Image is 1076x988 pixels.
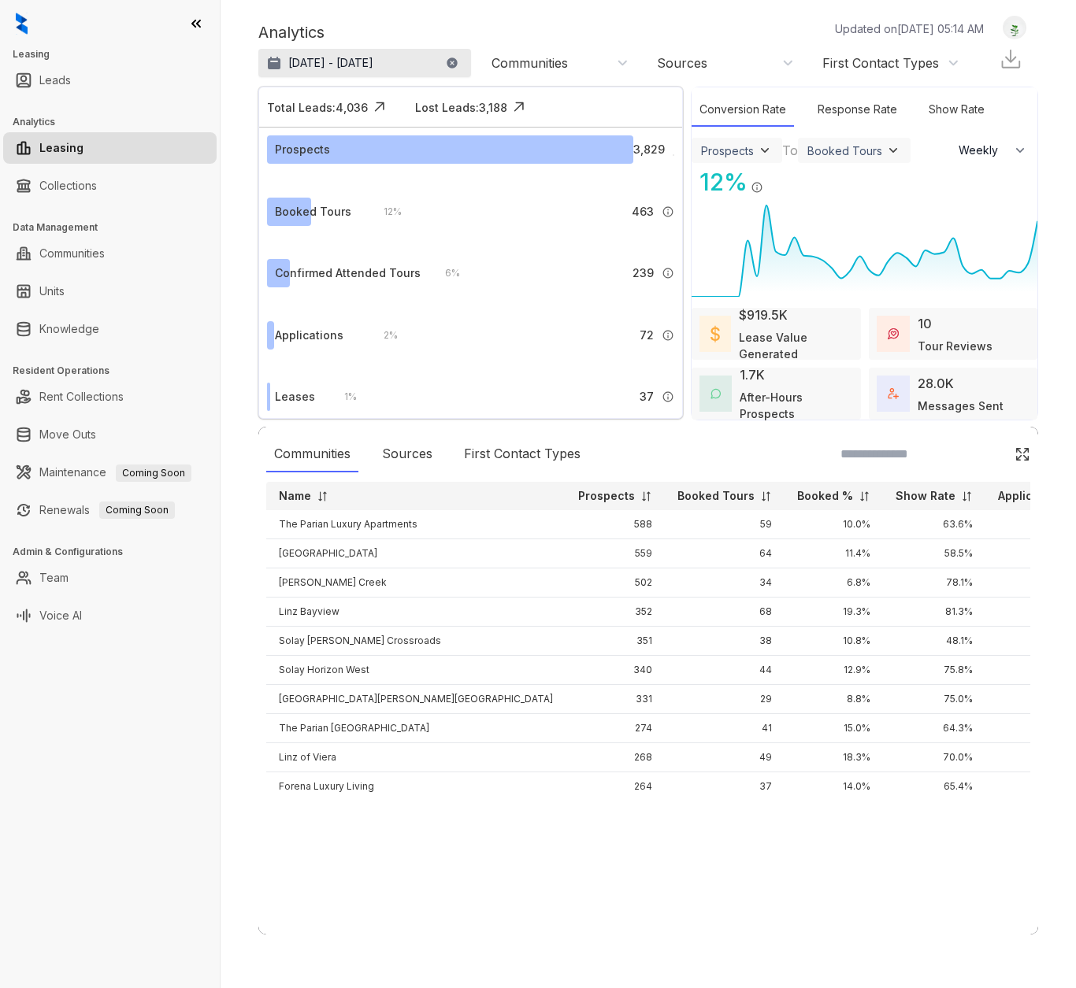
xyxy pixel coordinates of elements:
img: ViewFilterArrow [885,142,901,158]
div: 10 [918,314,932,333]
div: 6 % [429,265,460,282]
div: Lost Leads: 3,188 [415,99,507,116]
img: Click Icon [1015,446,1030,462]
li: Collections [3,170,217,202]
li: Rent Collections [3,381,217,413]
td: 12.9% [785,656,883,685]
td: 38 [665,627,785,656]
p: Applications [998,488,1067,504]
p: Name [279,488,311,504]
img: Info [662,390,674,403]
a: Communities [39,238,105,269]
td: 48.1% [883,627,985,656]
a: Leads [39,65,71,96]
td: [GEOGRAPHIC_DATA] [266,539,566,568]
td: 331 [566,685,665,714]
li: Team [3,562,217,594]
span: 72 [640,327,654,344]
div: Tour Reviews [918,338,993,354]
span: 37 [640,388,654,405]
td: 274 [566,714,665,743]
p: Updated on [DATE] 05:14 AM [835,20,984,37]
li: Units [3,276,217,307]
img: sorting [859,490,870,502]
td: 64.3% [883,714,985,743]
div: Messages Sent [918,398,1004,414]
td: 11.4% [785,539,883,568]
img: Download [999,47,1022,71]
img: TotalFum [888,388,899,399]
td: 351 [566,627,665,656]
td: 75.0% [883,685,985,714]
p: [DATE] - [DATE] [288,55,373,71]
td: 37 [665,772,785,801]
td: 18.3% [785,743,883,772]
span: 239 [633,265,654,282]
td: 70.0% [883,743,985,772]
span: 3,829 [633,141,665,158]
td: The Parian Luxury Apartments [266,510,566,539]
div: Sources [657,54,707,72]
div: Sources [374,436,440,472]
td: Forena Luxury Living [266,772,566,801]
div: $919.5K [739,305,788,324]
a: Voice AI [39,600,82,631]
td: 64 [665,539,785,568]
img: sorting [317,490,328,502]
td: 68 [665,598,785,627]
img: UserAvatar [1004,20,1026,36]
a: Collections [39,170,97,202]
img: Info [662,205,674,218]
td: 49 [665,743,785,772]
li: Leasing [3,132,217,164]
div: 1.7K [740,365,765,384]
div: Applications [275,327,343,344]
a: Units [39,276,65,307]
img: sorting [760,490,772,502]
div: Total Leads: 4,036 [267,99,368,116]
img: Info [662,329,674,342]
img: ViewFilterArrow [757,142,773,158]
h3: Analytics [13,115,220,129]
td: 340 [566,656,665,685]
td: 41 [665,714,785,743]
li: Renewals [3,494,217,526]
div: Communities [266,436,358,472]
h3: Resident Operations [13,364,220,378]
p: Show Rate [896,488,955,504]
td: 44 [665,656,785,685]
td: [GEOGRAPHIC_DATA][PERSON_NAME][GEOGRAPHIC_DATA] [266,685,566,714]
td: 6.8% [785,568,883,598]
div: Communities [492,54,568,72]
td: 19.3% [785,598,883,627]
img: Click Icon [507,95,531,119]
td: Linz of Viera [266,743,566,772]
div: Conversion Rate [692,93,794,127]
td: Linz Bayview [266,598,566,627]
img: Click Icon [368,95,391,119]
td: 268 [566,743,665,772]
img: Click Icon [763,167,787,191]
div: 12 % [368,203,402,220]
span: 463 [632,203,654,220]
a: Leasing [39,132,83,164]
div: After-Hours Prospects [740,389,852,422]
div: Confirmed Attended Tours [275,265,421,282]
a: Rent Collections [39,381,124,413]
td: 75.8% [883,656,985,685]
td: 63.6% [883,510,985,539]
img: Info [751,181,763,194]
td: 58.5% [883,539,985,568]
td: 8.8% [785,685,883,714]
td: 559 [566,539,665,568]
div: Booked Tours [275,203,351,220]
button: Weekly [949,136,1037,165]
div: First Contact Types [822,54,939,72]
div: First Contact Types [456,436,588,472]
div: 28.0K [918,374,954,393]
li: Move Outs [3,419,217,450]
div: 1 % [328,388,357,405]
td: 10.0% [785,510,883,539]
p: Booked % [797,488,853,504]
div: Prospects [275,141,330,158]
